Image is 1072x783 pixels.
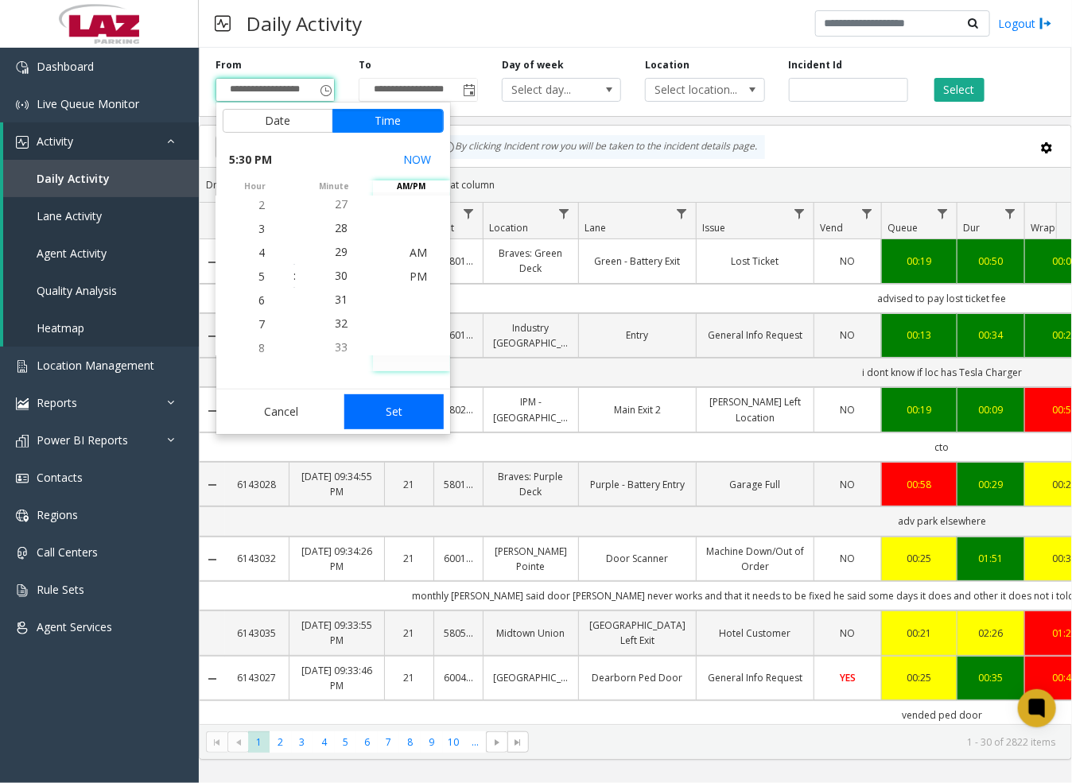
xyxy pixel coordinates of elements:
[706,544,804,574] a: Machine Down/Out of Order
[37,171,110,186] span: Daily Activity
[37,59,94,74] span: Dashboard
[223,109,333,133] button: Date tab
[967,477,1015,492] a: 00:29
[335,244,348,259] span: 29
[824,477,872,492] a: NO
[258,221,265,236] span: 3
[512,736,525,749] span: Go to the last page
[934,78,985,102] button: Select
[464,731,486,753] span: Page 11
[588,254,686,269] a: Green - Battery Exit
[37,507,78,522] span: Regions
[37,470,83,485] span: Contacts
[891,254,947,269] div: 00:19
[503,79,597,101] span: Select day...
[460,79,477,101] span: Toggle popup
[16,136,29,149] img: 'icon'
[37,246,107,261] span: Agent Activity
[553,203,575,224] a: Location Filter Menu
[335,220,348,235] span: 28
[588,477,686,492] a: Purple - Battery Entry
[394,477,424,492] a: 21
[200,405,225,417] a: Collapse Details
[394,626,424,641] a: 21
[706,670,804,685] a: General Info Request
[16,360,29,373] img: 'icon'
[200,256,225,269] a: Collapse Details
[891,670,947,685] a: 00:25
[891,626,947,641] a: 00:21
[891,477,947,492] a: 00:58
[444,551,473,566] a: 600163
[967,551,1015,566] a: 01:51
[16,99,29,111] img: 'icon'
[397,145,437,174] button: Select now
[16,584,29,597] img: 'icon'
[37,432,128,448] span: Power BI Reports
[824,551,872,566] a: NO
[824,328,872,343] a: NO
[3,235,199,272] a: Agent Activity
[344,394,445,429] button: Set
[444,626,473,641] a: 580528
[335,316,348,331] span: 32
[3,122,199,160] a: Activity
[444,477,473,492] a: 580120
[789,58,843,72] label: Incident Id
[706,394,804,424] a: [PERSON_NAME] Left Location
[258,316,265,331] span: 7
[489,221,528,235] span: Location
[16,472,29,485] img: 'icon'
[235,551,279,566] a: 6143032
[891,328,947,343] a: 00:13
[258,245,265,260] span: 4
[200,330,225,343] a: Collapse Details
[963,221,980,235] span: Dur
[317,79,334,101] span: Toggle popup
[410,269,427,284] span: PM
[444,402,473,417] a: 780291
[967,254,1015,269] a: 00:50
[588,402,686,417] a: Main Exit 2
[824,670,872,685] a: YES
[493,670,569,685] a: [GEOGRAPHIC_DATA]
[493,320,569,351] a: Industry [GEOGRAPHIC_DATA]
[16,397,29,410] img: 'icon'
[491,736,503,749] span: Go to the next page
[335,292,348,307] span: 31
[841,626,856,640] span: NO
[3,160,199,197] a: Daily Activity
[841,552,856,565] span: NO
[335,196,348,211] span: 27
[16,547,29,560] img: 'icon'
[706,626,804,641] a: Hotel Customer
[841,254,856,268] span: NO
[646,79,740,101] span: Select location...
[967,328,1015,343] a: 00:34
[421,731,442,753] span: Page 9
[967,626,1015,641] div: 02:26
[702,221,725,235] span: Issue
[200,203,1071,724] div: Data table
[891,402,947,417] div: 00:19
[434,135,765,159] div: By clicking Incident row you will be taken to the incident details page.
[824,402,872,417] a: NO
[200,673,225,685] a: Collapse Details
[356,731,378,753] span: Page 6
[706,477,804,492] a: Garage Full
[216,58,242,72] label: From
[502,58,564,72] label: Day of week
[824,626,872,641] a: NO
[588,618,686,648] a: [GEOGRAPHIC_DATA] Left Exit
[37,545,98,560] span: Call Centers
[841,403,856,417] span: NO
[37,96,139,111] span: Live Queue Monitor
[292,731,313,753] span: Page 3
[444,328,473,343] a: 760133
[215,4,231,43] img: pageIcon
